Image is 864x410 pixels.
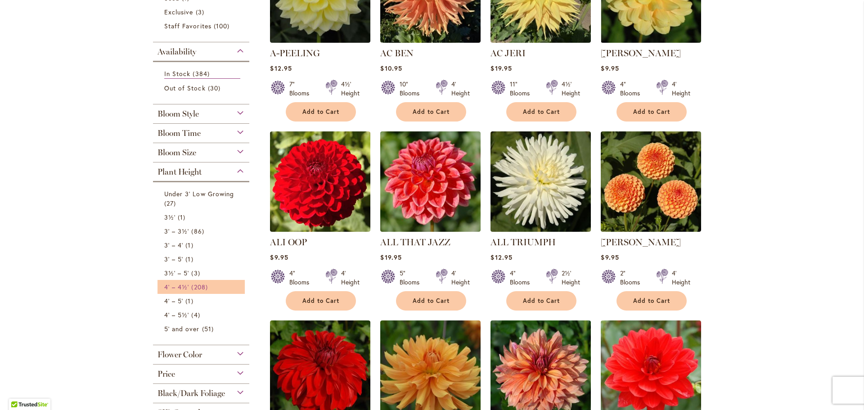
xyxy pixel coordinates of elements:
[202,324,216,333] span: 51
[191,268,202,278] span: 3
[490,36,591,45] a: AC Jeri
[164,21,240,31] a: Staff Favorites
[490,253,512,261] span: $12.95
[164,22,211,30] span: Staff Favorites
[214,21,232,31] span: 100
[157,148,196,158] span: Bloom Size
[289,269,315,287] div: 4" Blooms
[562,269,580,287] div: 2½' Height
[164,69,240,79] a: In Stock 384
[193,69,211,78] span: 384
[400,80,425,98] div: 10" Blooms
[510,80,535,98] div: 11" Blooms
[620,80,645,98] div: 4" Blooms
[380,237,450,248] a: ALL THAT JAZZ
[302,108,339,116] span: Add to Cart
[380,64,402,72] span: $10.95
[286,102,356,122] button: Add to Cart
[164,198,178,208] span: 27
[672,269,690,287] div: 4' Height
[616,102,687,122] button: Add to Cart
[164,69,190,78] span: In Stock
[157,350,202,360] span: Flower Color
[289,80,315,98] div: 7" Blooms
[400,269,425,287] div: 5" Blooms
[164,240,240,250] a: 3' – 4' 1
[506,291,576,311] button: Add to Cart
[601,237,681,248] a: [PERSON_NAME]
[601,131,701,232] img: AMBER QUEEN
[270,131,370,232] img: ALI OOP
[164,268,240,278] a: 3½' – 5' 3
[191,310,202,320] span: 4
[380,225,481,234] a: ALL THAT JAZZ
[164,254,240,264] a: 3' – 5' 1
[601,64,619,72] span: $9.95
[270,253,288,261] span: $9.95
[270,64,292,72] span: $12.95
[380,253,401,261] span: $19.95
[451,269,470,287] div: 4' Height
[178,212,188,222] span: 1
[164,189,234,198] span: Under 3' Low Growing
[451,80,470,98] div: 4' Height
[270,48,320,59] a: A-PEELING
[164,83,240,93] a: Out of Stock 30
[157,128,201,138] span: Bloom Time
[164,226,240,236] a: 3' – 3½' 86
[633,297,670,305] span: Add to Cart
[510,269,535,287] div: 4" Blooms
[164,7,240,17] a: Exclusive
[164,296,240,306] a: 4' – 5' 1
[164,255,183,263] span: 3' – 5'
[380,48,414,59] a: AC BEN
[164,241,183,249] span: 3' – 4'
[157,47,196,57] span: Availability
[601,253,619,261] span: $9.95
[672,80,690,98] div: 4' Height
[633,108,670,116] span: Add to Cart
[164,189,240,208] a: Under 3' Low Growing 27
[164,324,200,333] span: 5' and over
[562,80,580,98] div: 4½' Height
[185,240,195,250] span: 1
[396,102,466,122] button: Add to Cart
[157,109,199,119] span: Bloom Style
[601,36,701,45] a: AHOY MATEY
[601,225,701,234] a: AMBER QUEEN
[620,269,645,287] div: 2" Blooms
[157,167,202,177] span: Plant Height
[7,378,32,403] iframe: Launch Accessibility Center
[164,227,189,235] span: 3' – 3½'
[490,225,591,234] a: ALL TRIUMPH
[164,297,183,305] span: 4' – 5'
[523,108,560,116] span: Add to Cart
[490,64,512,72] span: $19.95
[164,282,240,292] a: 4' – 4½' 208
[196,7,207,17] span: 3
[164,311,189,319] span: 4' – 5½'
[157,369,175,379] span: Price
[208,83,223,93] span: 30
[164,212,240,222] a: 3½' 1
[490,48,526,59] a: AC JERI
[157,388,225,398] span: Black/Dark Foliage
[302,297,339,305] span: Add to Cart
[490,237,556,248] a: ALL TRIUMPH
[490,131,591,232] img: ALL TRIUMPH
[413,297,450,305] span: Add to Cart
[164,310,240,320] a: 4' – 5½' 4
[270,36,370,45] a: A-Peeling
[341,80,360,98] div: 4½' Height
[523,297,560,305] span: Add to Cart
[164,8,193,16] span: Exclusive
[164,324,240,333] a: 5' and over 51
[286,291,356,311] button: Add to Cart
[164,84,206,92] span: Out of Stock
[164,283,189,291] span: 4' – 4½'
[191,282,210,292] span: 208
[191,226,206,236] span: 86
[270,225,370,234] a: ALI OOP
[164,213,175,221] span: 3½'
[396,291,466,311] button: Add to Cart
